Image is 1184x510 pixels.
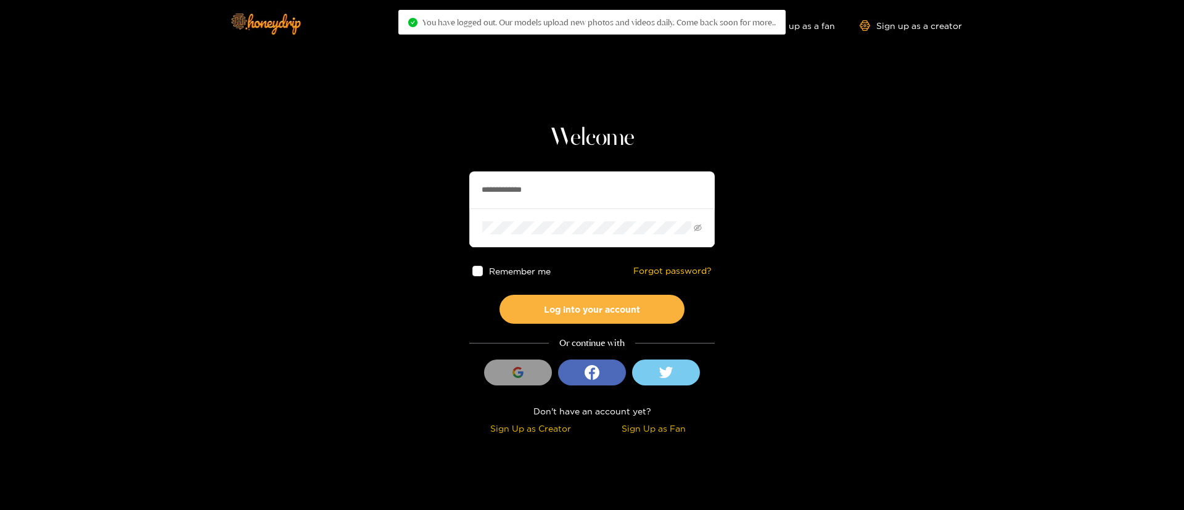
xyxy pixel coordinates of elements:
span: eye-invisible [694,224,702,232]
a: Sign up as a creator [860,20,962,31]
div: Sign Up as Fan [595,421,712,435]
div: Don't have an account yet? [469,404,715,418]
span: Remember me [489,266,551,276]
h1: Welcome [469,123,715,153]
div: Sign Up as Creator [472,421,589,435]
span: You have logged out. Our models upload new photos and videos daily. Come back soon for more.. [422,17,776,27]
div: Or continue with [469,336,715,350]
button: Log into your account [499,295,684,324]
a: Forgot password? [633,266,712,276]
a: Sign up as a fan [750,20,835,31]
span: check-circle [408,18,417,27]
